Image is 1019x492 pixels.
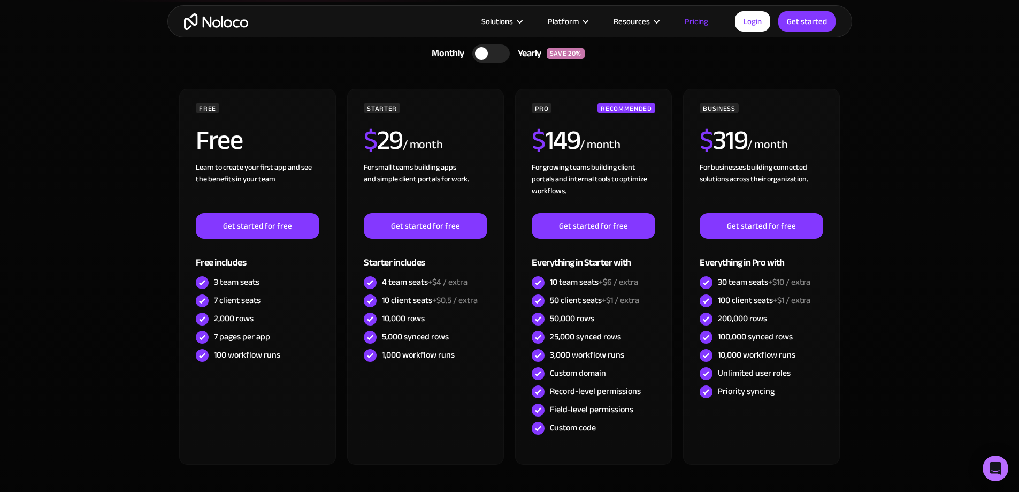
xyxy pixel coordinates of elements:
[547,48,585,59] div: SAVE 20%
[700,115,713,165] span: $
[196,239,319,274] div: Free includes
[196,127,242,154] h2: Free
[214,294,261,306] div: 7 client seats
[773,292,810,308] span: +$1 / extra
[196,103,219,113] div: FREE
[214,331,270,343] div: 7 pages per app
[599,274,638,290] span: +$6 / extra
[718,331,793,343] div: 100,000 synced rows
[700,213,823,239] a: Get started for free
[364,239,487,274] div: Starter includes
[580,137,620,154] div: / month
[184,13,248,30] a: home
[718,294,810,306] div: 100 client seats
[214,349,280,361] div: 100 workflow runs
[382,294,478,306] div: 10 client seats
[735,11,770,32] a: Login
[550,331,621,343] div: 25,000 synced rows
[364,115,377,165] span: $
[550,294,639,306] div: 50 client seats
[614,14,650,28] div: Resources
[700,162,823,213] div: For businesses building connected solutions across their organization. ‍
[364,162,487,213] div: For small teams building apps and simple client portals for work. ‍
[718,349,795,361] div: 10,000 workflow runs
[718,367,791,379] div: Unlimited user roles
[428,274,468,290] span: +$4 / extra
[550,276,638,288] div: 10 team seats
[550,422,596,434] div: Custom code
[364,213,487,239] a: Get started for free
[597,103,655,113] div: RECOMMENDED
[382,331,449,343] div: 5,000 synced rows
[382,276,468,288] div: 4 team seats
[602,292,639,308] span: +$1 / extra
[534,14,600,28] div: Platform
[214,276,259,288] div: 3 team seats
[548,14,579,28] div: Platform
[550,349,624,361] div: 3,000 workflow runs
[532,127,580,154] h2: 149
[418,46,472,62] div: Monthly
[747,137,787,154] div: / month
[214,313,254,324] div: 2,000 rows
[778,11,836,32] a: Get started
[364,127,403,154] h2: 29
[382,313,425,324] div: 10,000 rows
[550,367,606,379] div: Custom domain
[196,162,319,213] div: Learn to create your first app and see the benefits in your team ‍
[468,14,534,28] div: Solutions
[403,137,443,154] div: / month
[481,14,513,28] div: Solutions
[671,14,722,28] a: Pricing
[768,274,810,290] span: +$10 / extra
[983,456,1008,481] div: Open Intercom Messenger
[600,14,671,28] div: Resources
[532,162,655,213] div: For growing teams building client portals and internal tools to optimize workflows.
[432,292,478,308] span: +$0.5 / extra
[532,103,551,113] div: PRO
[382,349,455,361] div: 1,000 workflow runs
[364,103,400,113] div: STARTER
[550,404,633,415] div: Field-level permissions
[718,276,810,288] div: 30 team seats
[532,239,655,274] div: Everything in Starter with
[196,213,319,239] a: Get started for free
[700,103,738,113] div: BUSINESS
[550,385,641,397] div: Record-level permissions
[550,313,594,324] div: 50,000 rows
[700,239,823,274] div: Everything in Pro with
[532,115,545,165] span: $
[532,213,655,239] a: Get started for free
[510,46,547,62] div: Yearly
[718,313,767,324] div: 200,000 rows
[718,385,775,397] div: Priority syncing
[700,127,747,154] h2: 319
